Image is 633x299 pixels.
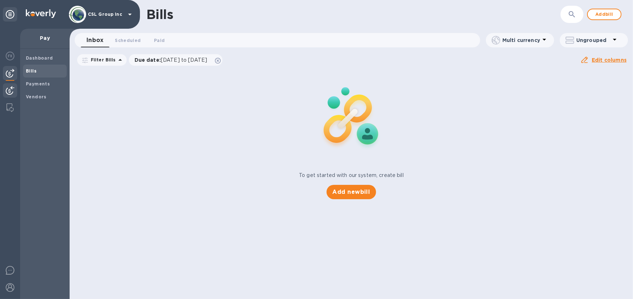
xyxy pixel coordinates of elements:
span: Inbox [86,35,103,45]
p: Ungrouped [576,37,610,44]
span: Add new bill [332,188,370,196]
img: Foreign exchange [6,52,14,60]
h1: Bills [146,7,173,22]
button: Addbill [587,9,622,20]
span: Paid [154,37,165,44]
span: Add bill [594,10,615,19]
p: To get started with our system, create bill [299,172,404,179]
b: Vendors [26,94,47,99]
div: Unpin categories [3,7,17,22]
p: Multi currency [502,37,540,44]
u: Edit columns [592,57,627,63]
div: Due date:[DATE] to [DATE] [129,54,223,66]
img: Logo [26,9,56,18]
span: Scheduled [115,37,141,44]
p: Pay [26,34,64,42]
b: Bills [26,68,37,74]
b: Dashboard [26,55,53,61]
p: CSL Group Inc [88,12,124,17]
span: [DATE] to [DATE] [161,57,207,63]
p: Filter Bills [88,57,116,63]
p: Due date : [135,56,211,64]
button: Add newbill [327,185,376,199]
b: Payments [26,81,50,87]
